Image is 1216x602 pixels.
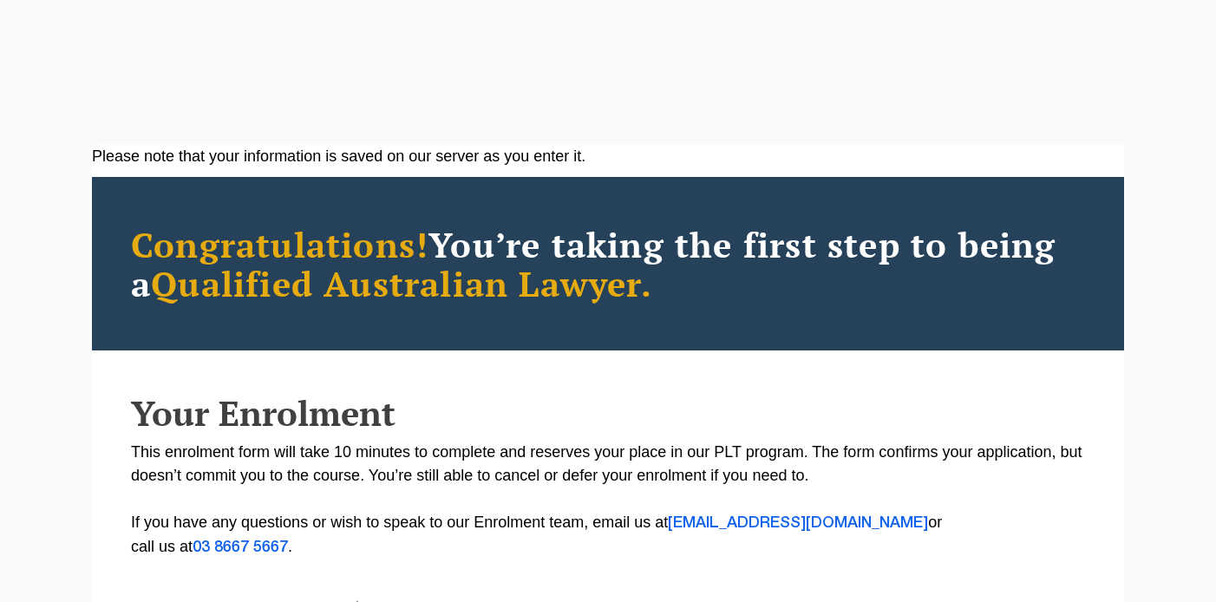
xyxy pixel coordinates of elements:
[131,394,1085,432] h2: Your Enrolment
[131,441,1085,559] p: This enrolment form will take 10 minutes to complete and reserves your place in our PLT program. ...
[668,516,928,530] a: [EMAIL_ADDRESS][DOMAIN_NAME]
[131,225,1085,303] h2: You’re taking the first step to being a
[131,221,428,267] span: Congratulations!
[92,145,1124,168] div: Please note that your information is saved on our server as you enter it.
[151,260,652,306] span: Qualified Australian Lawyer.
[193,540,288,554] a: 03 8667 5667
